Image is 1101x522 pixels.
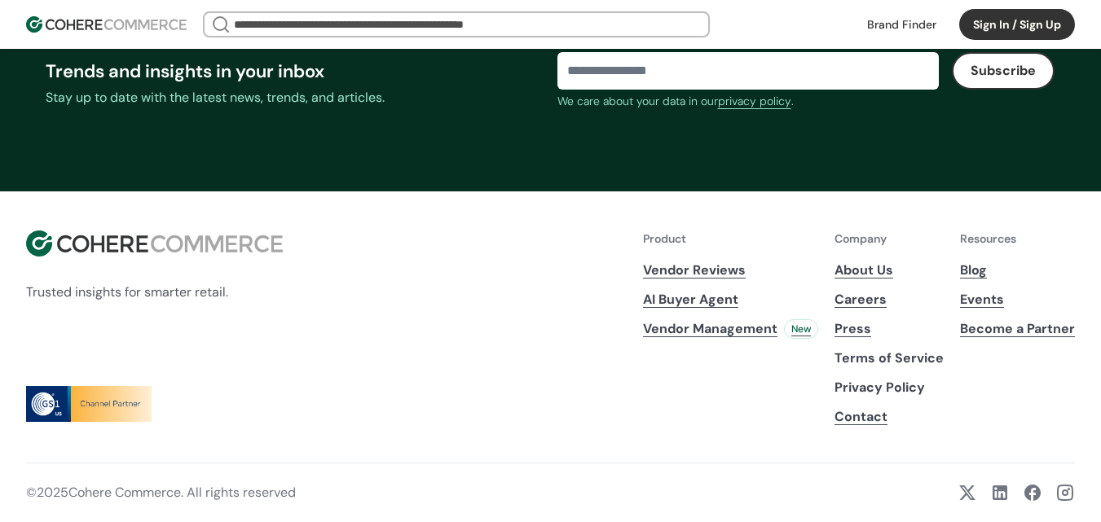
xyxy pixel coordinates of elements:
span: Vendor Management [643,319,777,339]
a: Blog [960,261,1075,280]
button: Sign In / Sign Up [959,9,1075,40]
p: Privacy Policy [835,378,944,397]
p: Terms of Service [835,349,944,368]
div: New [784,319,818,339]
a: Vendor Reviews [643,261,818,280]
a: AI Buyer Agent [643,290,818,309]
p: Resources [960,230,1075,248]
p: Trusted insights for smarter retail. [26,283,283,302]
img: Cohere Logo [26,230,283,257]
span: We care about your data in our [557,94,718,108]
p: Company [835,230,944,248]
a: privacy policy [718,93,791,110]
button: Subscribe [952,52,1055,90]
a: Careers [835,290,944,309]
div: Stay up to date with the latest news, trends, and articles. [46,88,544,107]
p: © 2025 Cohere Commerce. All rights reserved [26,483,296,502]
img: Cohere Logo [26,16,187,33]
span: . [791,94,794,108]
a: Press [835,319,944,339]
a: Events [960,290,1075,309]
div: Trends and insights in your inbox [46,58,544,85]
a: Vendor ManagementNew [643,319,818,339]
a: About Us [835,261,944,280]
a: Become a Partner [960,319,1075,339]
p: Product [643,230,818,248]
a: Contact [835,407,944,427]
